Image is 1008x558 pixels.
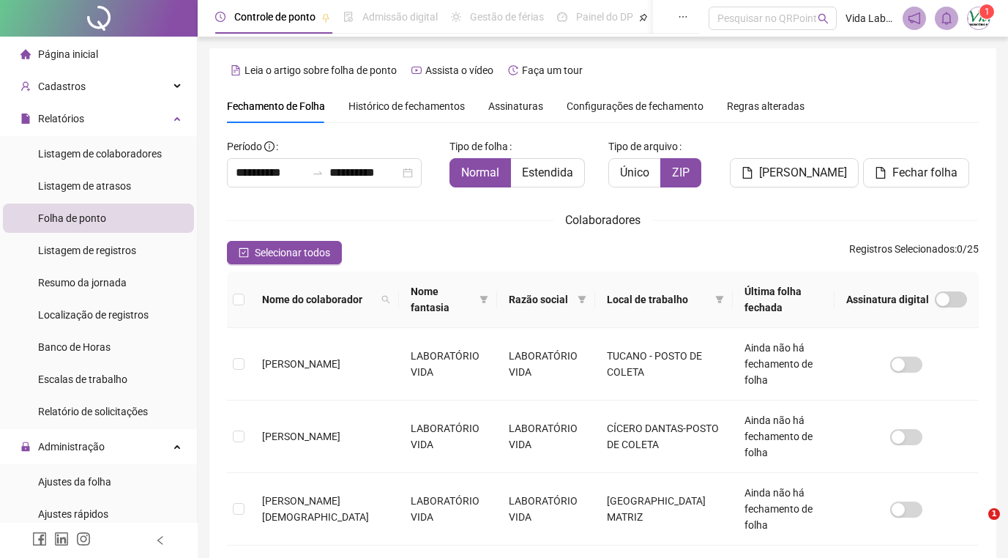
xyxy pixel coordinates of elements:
[38,245,136,256] span: Listagem de registros
[231,65,241,75] span: file-text
[968,7,990,29] img: 76119
[38,113,84,124] span: Relatórios
[863,158,969,187] button: Fechar folha
[846,291,929,308] span: Assinatura digital
[234,11,316,23] span: Controle de ponto
[411,283,474,316] span: Nome fantasia
[639,13,648,22] span: pushpin
[477,280,491,319] span: filter
[497,473,595,546] td: LABORATÓRIO VIDA
[508,65,518,75] span: history
[343,12,354,22] span: file-done
[979,4,994,19] sup: Atualize o seu contato no menu Meus Dados
[908,12,921,25] span: notification
[818,13,829,24] span: search
[411,65,422,75] span: youtube
[38,48,98,60] span: Página inicial
[451,12,461,22] span: sun
[522,165,573,179] span: Estendida
[38,441,105,453] span: Administração
[227,241,342,264] button: Selecionar todos
[378,289,393,310] span: search
[262,291,376,308] span: Nome do colaborador
[399,473,497,546] td: LABORATÓRIO VIDA
[744,414,813,458] span: Ainda não há fechamento de folha
[576,11,633,23] span: Painel do DP
[38,277,127,289] span: Resumo da jornada
[20,49,31,59] span: home
[262,431,340,442] span: [PERSON_NAME]
[875,167,886,179] span: file
[715,295,724,304] span: filter
[32,532,47,546] span: facebook
[744,342,813,386] span: Ainda não há fechamento de folha
[262,495,369,523] span: [PERSON_NAME][DEMOGRAPHIC_DATA]
[620,165,649,179] span: Único
[958,508,993,543] iframe: Intercom live chat
[38,180,131,192] span: Listagem de atrasos
[362,11,438,23] span: Admissão digital
[312,167,324,179] span: swap-right
[348,100,465,112] span: Histórico de fechamentos
[607,291,709,308] span: Local de trabalho
[470,11,544,23] span: Gestão de férias
[892,164,957,182] span: Fechar folha
[38,81,86,92] span: Cadastros
[742,167,753,179] span: file
[449,138,508,155] span: Tipo de folha
[38,508,108,520] span: Ajustes rápidos
[227,100,325,112] span: Fechamento de Folha
[845,10,894,26] span: Vida Laboratorio
[509,291,572,308] span: Razão social
[608,138,678,155] span: Tipo de arquivo
[425,64,493,76] span: Assista o vídeo
[38,476,111,488] span: Ajustes da folha
[38,341,111,353] span: Banco de Horas
[38,148,162,160] span: Listagem de colaboradores
[744,487,813,531] span: Ainda não há fechamento de folha
[321,13,330,22] span: pushpin
[264,141,275,152] span: info-circle
[497,328,595,401] td: LABORATÓRIO VIDA
[227,141,262,152] span: Período
[215,12,225,22] span: clock-circle
[461,165,499,179] span: Normal
[155,535,165,546] span: left
[595,328,733,401] td: TUCANO - POSTO DE COLETA
[672,165,690,179] span: ZIP
[20,442,31,452] span: lock
[727,101,804,111] span: Regras alteradas
[399,328,497,401] td: LABORATÓRIO VIDA
[244,64,397,76] span: Leia o artigo sobre folha de ponto
[239,248,249,258] span: check-square
[849,241,979,264] span: : 0 / 25
[262,358,340,370] span: [PERSON_NAME]
[733,272,835,328] th: Última folha fechada
[940,12,953,25] span: bell
[38,309,149,321] span: Localização de registros
[575,289,589,310] span: filter
[20,81,31,92] span: user-add
[76,532,91,546] span: instagram
[578,295,586,304] span: filter
[479,295,488,304] span: filter
[565,213,641,227] span: Colaboradores
[54,532,69,546] span: linkedin
[38,212,106,224] span: Folha de ponto
[595,473,733,546] td: [GEOGRAPHIC_DATA] MATRIZ
[712,289,727,310] span: filter
[985,7,990,17] span: 1
[20,114,31,124] span: file
[557,12,567,22] span: dashboard
[522,64,583,76] span: Faça um tour
[381,295,390,304] span: search
[567,101,703,111] span: Configurações de fechamento
[38,373,127,385] span: Escalas de trabalho
[38,406,148,417] span: Relatório de solicitações
[678,12,688,22] span: ellipsis
[595,401,733,473] td: CÍCERO DANTAS-POSTO DE COLETA
[312,167,324,179] span: to
[849,243,955,255] span: Registros Selecionados
[730,158,859,187] button: [PERSON_NAME]
[988,508,1000,520] span: 1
